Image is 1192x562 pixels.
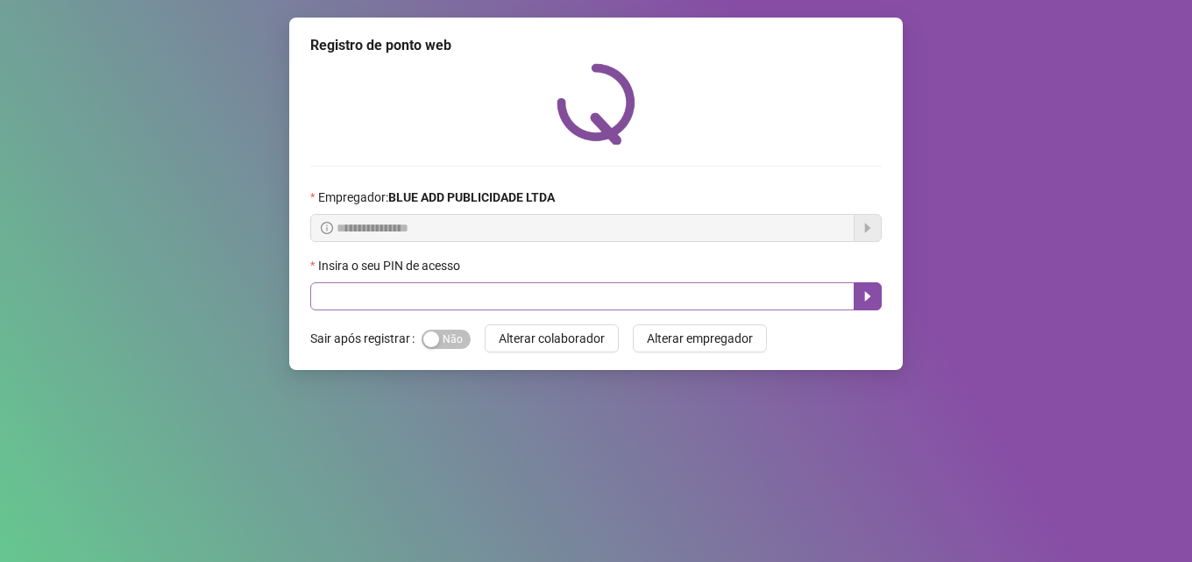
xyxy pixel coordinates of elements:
[485,324,619,352] button: Alterar colaborador
[310,324,422,352] label: Sair após registrar
[388,190,555,204] strong: BLUE ADD PUBLICIDADE LTDA
[321,222,333,234] span: info-circle
[310,35,882,56] div: Registro de ponto web
[647,329,753,348] span: Alterar empregador
[557,63,635,145] img: QRPoint
[633,324,767,352] button: Alterar empregador
[499,329,605,348] span: Alterar colaborador
[318,188,555,207] span: Empregador :
[310,256,472,275] label: Insira o seu PIN de acesso
[861,289,875,303] span: caret-right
